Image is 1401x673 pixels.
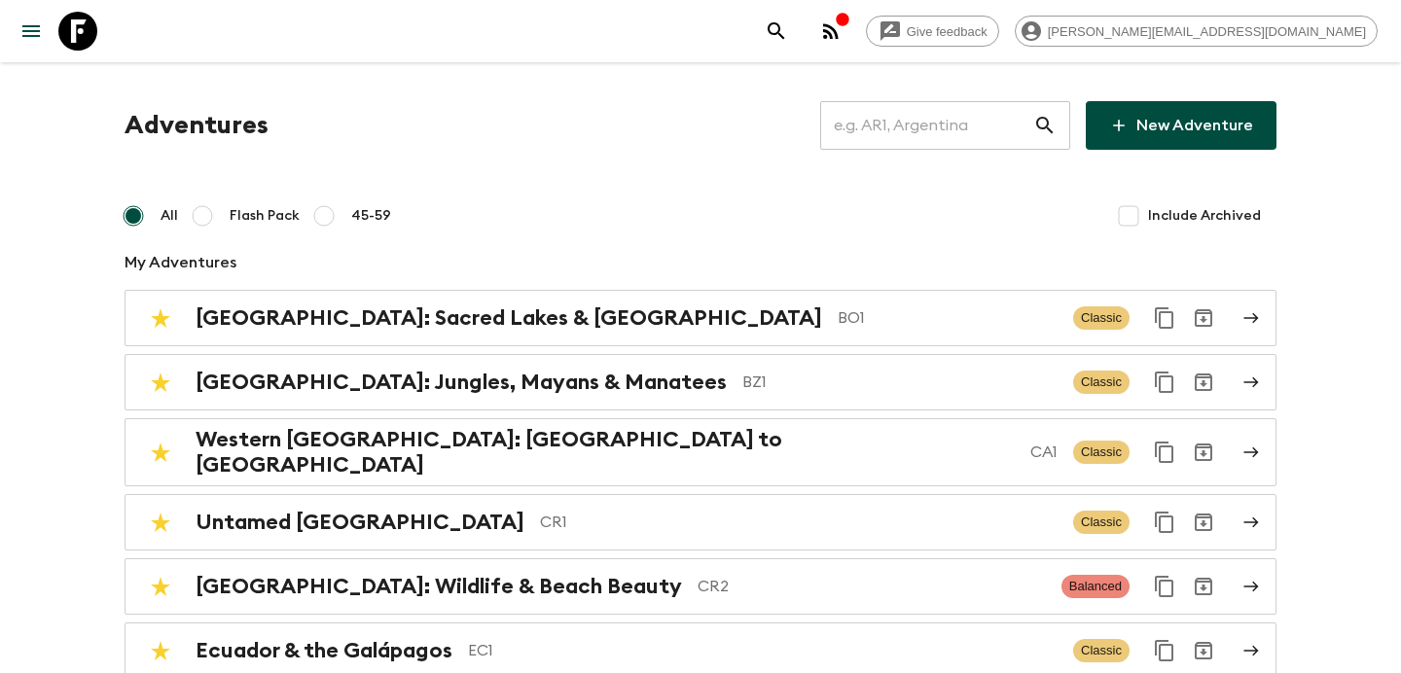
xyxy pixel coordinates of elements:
h2: Western [GEOGRAPHIC_DATA]: [GEOGRAPHIC_DATA] to [GEOGRAPHIC_DATA] [196,427,1015,478]
button: Archive [1184,299,1223,337]
h2: Untamed [GEOGRAPHIC_DATA] [196,510,524,535]
span: Include Archived [1148,206,1261,226]
h2: [GEOGRAPHIC_DATA]: Wildlife & Beach Beauty [196,574,682,599]
button: menu [12,12,51,51]
span: [PERSON_NAME][EMAIL_ADDRESS][DOMAIN_NAME] [1037,24,1377,39]
h2: [GEOGRAPHIC_DATA]: Sacred Lakes & [GEOGRAPHIC_DATA] [196,305,822,331]
button: Duplicate for 45-59 [1145,631,1184,670]
p: BZ1 [742,371,1058,394]
h1: Adventures [125,106,269,145]
span: Classic [1073,306,1130,330]
h2: Ecuador & the Galápagos [196,638,452,663]
button: Archive [1184,503,1223,542]
button: Archive [1184,433,1223,472]
button: Duplicate for 45-59 [1145,363,1184,402]
p: BO1 [838,306,1058,330]
p: CA1 [1030,441,1058,464]
span: Classic [1073,511,1130,534]
span: Give feedback [896,24,998,39]
button: Archive [1184,631,1223,670]
button: search adventures [757,12,796,51]
p: CR1 [540,511,1058,534]
button: Duplicate for 45-59 [1145,433,1184,472]
p: CR2 [698,575,1046,598]
a: [GEOGRAPHIC_DATA]: Wildlife & Beach BeautyCR2BalancedDuplicate for 45-59Archive [125,558,1276,615]
span: All [161,206,178,226]
span: Classic [1073,371,1130,394]
div: [PERSON_NAME][EMAIL_ADDRESS][DOMAIN_NAME] [1015,16,1378,47]
span: Classic [1073,441,1130,464]
a: Give feedback [866,16,999,47]
button: Duplicate for 45-59 [1145,567,1184,606]
a: [GEOGRAPHIC_DATA]: Jungles, Mayans & ManateesBZ1ClassicDuplicate for 45-59Archive [125,354,1276,410]
a: Untamed [GEOGRAPHIC_DATA]CR1ClassicDuplicate for 45-59Archive [125,494,1276,550]
h2: [GEOGRAPHIC_DATA]: Jungles, Mayans & Manatees [196,370,727,395]
span: Balanced [1061,575,1130,598]
span: 45-59 [351,206,391,226]
a: [GEOGRAPHIC_DATA]: Sacred Lakes & [GEOGRAPHIC_DATA]BO1ClassicDuplicate for 45-59Archive [125,290,1276,346]
input: e.g. AR1, Argentina [820,98,1033,153]
button: Duplicate for 45-59 [1145,299,1184,337]
span: Classic [1073,639,1130,662]
span: Flash Pack [230,206,300,226]
p: My Adventures [125,251,1276,274]
button: Archive [1184,363,1223,402]
a: Western [GEOGRAPHIC_DATA]: [GEOGRAPHIC_DATA] to [GEOGRAPHIC_DATA]CA1ClassicDuplicate for 45-59Arc... [125,418,1276,486]
button: Duplicate for 45-59 [1145,503,1184,542]
a: New Adventure [1086,101,1276,150]
button: Archive [1184,567,1223,606]
p: EC1 [468,639,1058,662]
